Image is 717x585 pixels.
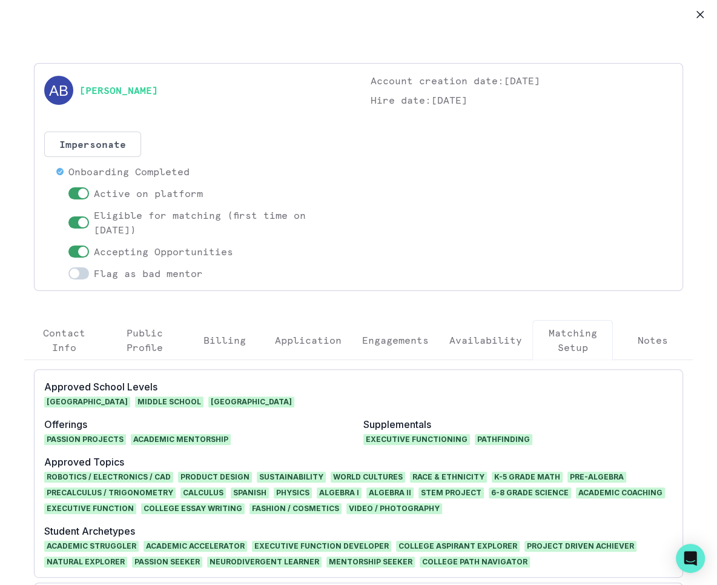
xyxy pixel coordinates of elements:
span: PROJECT DRIVEN ACHIEVER [524,541,636,552]
span: Race & Ethnicity [410,472,487,483]
span: Middle School [135,396,203,407]
span: EXECUTIVE FUNCTION DEVELOPER [252,541,391,552]
p: Availability [449,333,522,347]
p: Approved Topics [44,455,673,469]
p: Accepting Opportunities [94,244,233,259]
p: Contact Info [35,326,94,355]
p: Application [275,333,342,347]
p: Hire date: [DATE] [371,93,673,107]
span: [GEOGRAPHIC_DATA] [208,396,294,407]
span: Calculus [180,487,226,498]
button: Close [690,5,710,24]
p: Approved School Levels [44,379,354,394]
span: [GEOGRAPHIC_DATA] [44,396,130,407]
span: ACADEMIC ACCELERATOR [144,541,247,552]
span: Academic Mentorship [131,434,231,445]
a: [PERSON_NAME] [79,83,158,98]
p: Engagements [362,333,429,347]
p: Account creation date: [DATE] [371,73,673,88]
p: Supplementals [363,417,673,432]
span: Product Design [178,472,252,483]
span: Video / Photography [346,503,442,514]
span: Executive Functioning [363,434,470,445]
span: NEURODIVERGENT LEARNER [207,557,322,567]
p: Matching Setup [543,326,602,355]
span: Spanish [231,487,269,498]
span: Pre-Algebra [567,472,626,483]
span: COLLEGE PATH NAVIGATOR [420,557,530,567]
span: Fashion / Cosmetics [249,503,342,514]
span: ACADEMIC STRUGGLER [44,541,139,552]
span: PASSION SEEKER [132,557,202,567]
p: Eligible for matching (first time on [DATE]) [94,208,346,237]
span: Executive Function [44,503,136,514]
p: Onboarding Completed [68,164,190,179]
span: STEM Project [418,487,484,498]
span: NATURAL EXPLORER [44,557,127,567]
span: Algebra I [317,487,362,498]
span: Precalculus / Trigonometry [44,487,176,498]
span: K-5 Grade Math [492,472,563,483]
span: Pathfinding [475,434,532,445]
span: Algebra II [366,487,414,498]
p: Flag as bad mentor [94,266,203,281]
span: College Essay Writing [141,503,245,514]
img: svg [44,76,73,105]
button: Impersonate [44,132,141,157]
span: Physics [274,487,312,498]
span: Robotics / Electronics / CAD [44,472,173,483]
p: Student Archetypes [44,524,673,538]
p: Active on platform [94,186,203,201]
span: 6-8 Grade Science [489,487,571,498]
p: Notes [638,333,668,347]
div: Open Intercom Messenger [676,544,705,573]
span: Passion Projects [44,434,126,445]
span: World Cultures [331,472,405,483]
p: Public Profile [114,326,174,355]
p: Offerings [44,417,354,432]
span: Academic Coaching [576,487,665,498]
span: COLLEGE ASPIRANT EXPLORER [396,541,520,552]
span: Sustainability [257,472,326,483]
span: MENTORSHIP SEEKER [326,557,415,567]
p: Billing [203,333,246,347]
